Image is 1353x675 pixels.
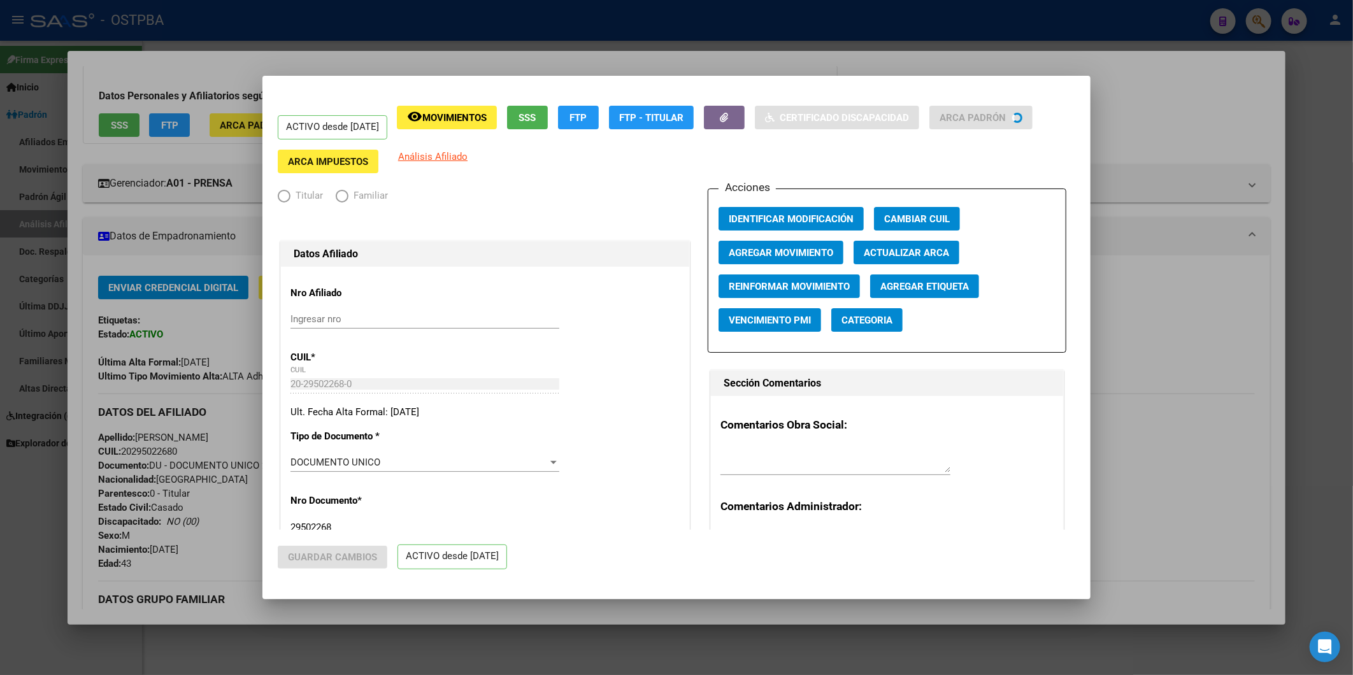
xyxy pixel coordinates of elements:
[874,207,960,231] button: Cambiar CUIL
[290,429,407,444] p: Tipo de Documento *
[854,241,959,264] button: Actualizar ARCA
[755,106,919,129] button: Certificado Discapacidad
[570,112,587,124] span: FTP
[397,106,497,129] button: Movimientos
[831,308,903,332] button: Categoria
[422,112,487,124] span: Movimientos
[720,416,1054,433] h3: Comentarios Obra Social:
[720,498,1054,515] h3: Comentarios Administrador:
[841,315,892,326] span: Categoria
[290,457,380,468] span: DOCUMENTO UNICO
[558,106,599,129] button: FTP
[880,281,969,292] span: Agregar Etiqueta
[348,188,388,203] span: Familiar
[278,150,378,173] button: ARCA Impuestos
[724,376,1050,391] h1: Sección Comentarios
[780,112,909,124] span: Certificado Discapacidad
[929,106,1033,129] button: ARCA Padrón
[864,247,949,259] span: Actualizar ARCA
[940,112,1006,124] span: ARCA Padrón
[278,193,401,204] mat-radio-group: Elija una opción
[290,350,407,365] p: CUIL
[290,286,407,301] p: Nro Afiliado
[288,156,368,167] span: ARCA Impuestos
[1310,632,1340,662] div: Open Intercom Messenger
[870,274,979,298] button: Agregar Etiqueta
[719,241,843,264] button: Agregar Movimiento
[719,308,821,332] button: Vencimiento PMI
[729,315,811,326] span: Vencimiento PMI
[729,281,850,292] span: Reinformar Movimiento
[719,207,864,231] button: Identificar Modificación
[294,246,676,262] h1: Datos Afiliado
[290,188,323,203] span: Titular
[729,247,833,259] span: Agregar Movimiento
[619,112,684,124] span: FTP - Titular
[398,151,468,162] span: Análisis Afiliado
[397,544,507,569] p: ACTIVO desde [DATE]
[507,106,548,129] button: SSS
[719,274,860,298] button: Reinformar Movimiento
[884,213,950,225] span: Cambiar CUIL
[729,213,854,225] span: Identificar Modificación
[288,551,377,563] span: Guardar Cambios
[278,546,387,569] button: Guardar Cambios
[290,405,680,420] div: Ult. Fecha Alta Formal: [DATE]
[519,112,536,124] span: SSS
[719,179,776,195] h3: Acciones
[407,109,422,124] mat-icon: remove_red_eye
[609,106,694,129] button: FTP - Titular
[290,494,407,508] p: Nro Documento
[278,115,387,140] p: ACTIVO desde [DATE]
